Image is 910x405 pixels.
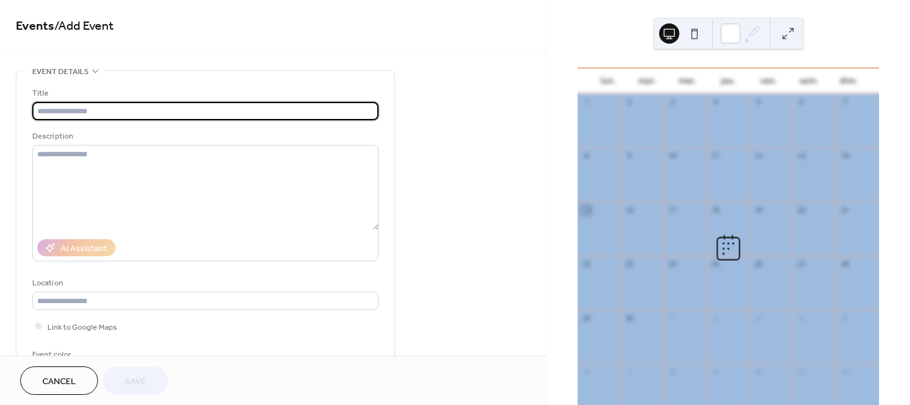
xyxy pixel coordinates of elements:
div: Title [32,87,376,100]
div: 26 [754,259,763,269]
div: 14 [840,151,849,161]
div: 13 [797,151,806,161]
div: 11 [710,151,720,161]
button: Cancel [20,366,98,395]
div: 4 [797,313,806,323]
div: 6 [581,367,591,377]
div: 1 [667,313,677,323]
div: ven. [748,68,789,94]
div: 11 [797,367,806,377]
div: 27 [797,259,806,269]
span: Cancel [42,375,76,389]
div: 12 [840,367,849,377]
div: 22 [581,259,591,269]
div: 3 [754,313,763,323]
div: 6 [797,97,806,107]
div: sam. [789,68,829,94]
span: Link to Google Maps [47,321,117,334]
span: Event details [32,65,88,78]
div: 23 [624,259,634,269]
div: 2 [624,97,634,107]
div: 17 [667,205,677,215]
div: 15 [581,205,591,215]
div: 18 [710,205,720,215]
div: Event color [32,348,127,361]
span: / Add Event [54,14,114,39]
a: Events [16,14,54,39]
div: 24 [667,259,677,269]
div: 20 [797,205,806,215]
div: 21 [840,205,849,215]
div: 10 [754,367,763,377]
div: jeu. [708,68,749,94]
div: 8 [667,367,677,377]
div: 7 [624,367,634,377]
div: 16 [624,205,634,215]
div: 2 [710,313,720,323]
div: 30 [624,313,634,323]
div: 4 [710,97,720,107]
div: 5 [754,97,763,107]
div: 9 [624,151,634,161]
div: 9 [710,367,720,377]
div: 5 [840,313,849,323]
div: 28 [840,259,849,269]
div: Description [32,130,376,143]
div: 12 [754,151,763,161]
div: 3 [667,97,677,107]
div: 8 [581,151,591,161]
div: lun. [588,68,628,94]
div: 29 [581,313,591,323]
div: 1 [581,97,591,107]
div: Location [32,277,376,290]
div: mer. [668,68,708,94]
div: mar. [628,68,669,94]
div: 19 [754,205,763,215]
div: dim. [828,68,869,94]
div: 10 [667,151,677,161]
div: 25 [710,259,720,269]
div: 7 [840,97,849,107]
